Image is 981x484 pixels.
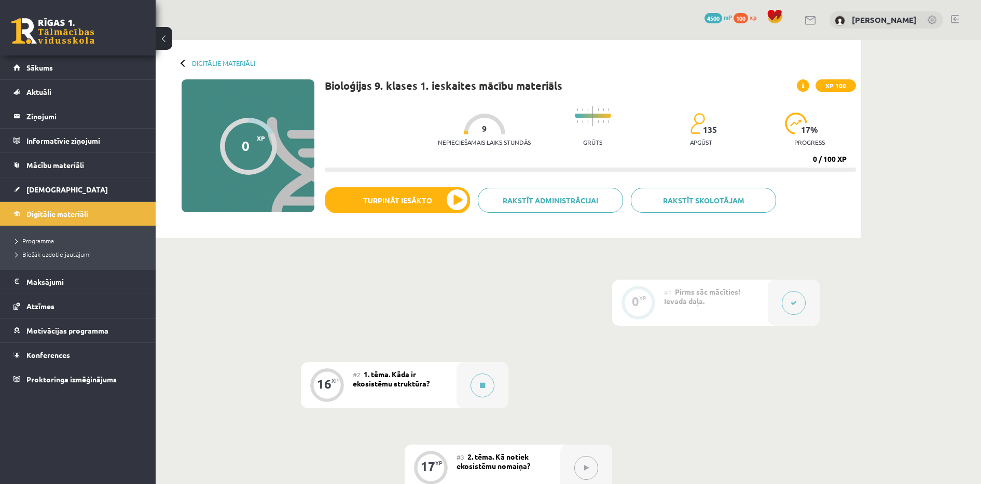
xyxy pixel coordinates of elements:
img: icon-short-line-57e1e144782c952c97e751825c79c345078a6d821885a25fce030b3d8c18986b.svg [577,120,578,123]
span: Sākums [26,63,53,72]
span: [DEMOGRAPHIC_DATA] [26,185,108,194]
legend: Informatīvie ziņojumi [26,129,143,153]
div: XP [331,378,339,383]
span: 17 % [801,125,819,134]
a: Konferences [13,343,143,367]
a: Digitālie materiāli [192,59,255,67]
span: Motivācijas programma [26,326,108,335]
span: 135 [703,125,717,134]
span: 2. tēma. Kā notiek ekosistēmu nomaiņa? [457,452,530,471]
span: XP [257,134,265,142]
span: Atzīmes [26,301,54,311]
img: icon-short-line-57e1e144782c952c97e751825c79c345078a6d821885a25fce030b3d8c18986b.svg [603,120,604,123]
a: Aktuāli [13,80,143,104]
img: icon-short-line-57e1e144782c952c97e751825c79c345078a6d821885a25fce030b3d8c18986b.svg [598,120,599,123]
img: icon-short-line-57e1e144782c952c97e751825c79c345078a6d821885a25fce030b3d8c18986b.svg [608,120,609,123]
legend: Maksājumi [26,270,143,294]
a: Motivācijas programma [13,319,143,342]
img: icon-short-line-57e1e144782c952c97e751825c79c345078a6d821885a25fce030b3d8c18986b.svg [587,120,588,123]
span: Pirms sāc mācīties! Ievada daļa. [664,287,740,306]
a: Programma [16,236,145,245]
img: students-c634bb4e5e11cddfef0936a35e636f08e4e9abd3cc4e673bd6f9a4125e45ecb1.svg [690,113,705,134]
p: apgūst [690,139,712,146]
a: Proktoringa izmēģinājums [13,367,143,391]
a: Rakstīt administrācijai [478,188,623,213]
span: 9 [482,124,487,133]
span: mP [724,13,732,21]
button: Turpināt iesākto [325,187,470,213]
img: icon-short-line-57e1e144782c952c97e751825c79c345078a6d821885a25fce030b3d8c18986b.svg [608,108,609,111]
img: icon-short-line-57e1e144782c952c97e751825c79c345078a6d821885a25fce030b3d8c18986b.svg [582,120,583,123]
a: 100 xp [734,13,762,21]
span: 100 [734,13,748,23]
legend: Ziņojumi [26,104,143,128]
a: Rakstīt skolotājam [631,188,776,213]
p: Nepieciešamais laiks stundās [438,139,531,146]
div: 0 [242,138,250,154]
span: Biežāk uzdotie jautājumi [16,250,91,258]
span: Aktuāli [26,87,51,96]
img: icon-progress-161ccf0a02000e728c5f80fcf4c31c7af3da0e1684b2b1d7c360e028c24a22f1.svg [785,113,807,134]
a: Mācību materiāli [13,153,143,177]
img: Maksims Nevedomijs [835,16,845,26]
a: [PERSON_NAME] [852,15,917,25]
a: Maksājumi [13,270,143,294]
div: XP [435,460,443,466]
img: icon-short-line-57e1e144782c952c97e751825c79c345078a6d821885a25fce030b3d8c18986b.svg [603,108,604,111]
p: progress [794,139,825,146]
img: icon-short-line-57e1e144782c952c97e751825c79c345078a6d821885a25fce030b3d8c18986b.svg [582,108,583,111]
a: Rīgas 1. Tālmācības vidusskola [11,18,94,44]
a: Sākums [13,56,143,79]
a: Ziņojumi [13,104,143,128]
div: 16 [317,379,331,389]
img: icon-short-line-57e1e144782c952c97e751825c79c345078a6d821885a25fce030b3d8c18986b.svg [577,108,578,111]
a: 4500 mP [704,13,732,21]
img: icon-short-line-57e1e144782c952c97e751825c79c345078a6d821885a25fce030b3d8c18986b.svg [598,108,599,111]
h1: Bioloģijas 9. klases 1. ieskaites mācību materiāls [325,79,562,92]
a: Atzīmes [13,294,143,318]
span: Mācību materiāli [26,160,84,170]
span: Proktoringa izmēģinājums [26,375,117,384]
a: Digitālie materiāli [13,202,143,226]
div: XP [639,295,646,301]
a: [DEMOGRAPHIC_DATA] [13,177,143,201]
span: 1. tēma. Kāda ir ekosistēmu struktūra? [353,369,430,388]
span: Digitālie materiāli [26,209,88,218]
span: #2 [353,370,361,379]
span: 4500 [704,13,722,23]
span: Programma [16,237,54,245]
span: #3 [457,453,464,461]
span: Konferences [26,350,70,359]
p: Grūts [583,139,602,146]
div: 17 [421,462,435,471]
div: 0 [632,297,639,306]
a: Informatīvie ziņojumi [13,129,143,153]
span: XP 100 [816,79,856,92]
img: icon-short-line-57e1e144782c952c97e751825c79c345078a6d821885a25fce030b3d8c18986b.svg [587,108,588,111]
img: icon-long-line-d9ea69661e0d244f92f715978eff75569469978d946b2353a9bb055b3ed8787d.svg [592,106,593,126]
span: #1 [664,288,672,296]
a: Biežāk uzdotie jautājumi [16,250,145,259]
span: xp [750,13,756,21]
